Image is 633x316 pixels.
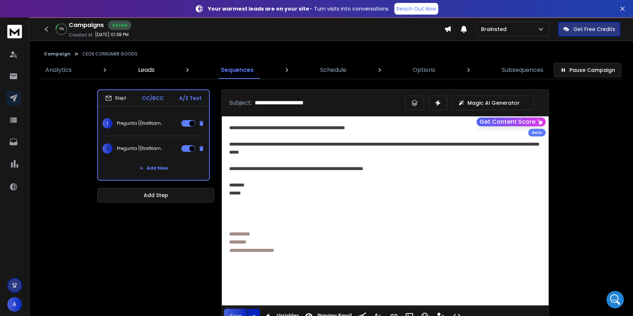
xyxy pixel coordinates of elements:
[17,104,114,117] li: Continue warming up your mailboxes regularly.
[108,20,131,30] div: Active
[394,3,438,15] a: Reach Out Now
[11,239,17,245] button: Selector de emoji
[208,5,309,12] strong: Your warmest leads are on your site
[26,212,140,242] div: ok but this problem is only with the workspace Brainsted that has 9 mailboxes
[117,120,164,126] p: Pregunta {{firstName}}
[45,66,72,74] p: Analytics
[35,239,41,245] button: Adjuntar un archivo
[23,239,29,245] button: Selector de gif
[32,216,134,238] div: ok but this problem is only with the workspace Brainsted that has 9 mailboxes
[134,61,159,79] a: Leads
[95,32,129,38] p: [DATE] 01:38 PM
[481,26,509,33] p: Brainsted
[69,32,94,38] p: Created At:
[7,25,22,38] img: logo
[558,22,620,36] button: Get Free Credits
[320,66,346,74] p: Schedule
[573,26,615,33] p: Get Free Credits
[105,95,126,101] div: Step 1
[179,95,202,102] p: A/Z Test
[114,3,128,17] button: Inicio
[316,61,351,79] a: Schedule
[208,5,388,12] p: – Turn visits into conversations
[12,200,72,204] div: [PERSON_NAME] • Hace 8h
[117,146,164,151] p: Pregunta {{firstName}}
[221,66,254,74] p: Sequences
[102,118,113,128] span: 1
[59,27,64,31] p: 15 %
[82,51,137,57] p: CEOS CONSUMER GOODS
[467,99,520,107] p: Magic AI Generator
[12,97,114,104] div: The best next steps are:
[477,117,546,126] button: Get Content Score
[497,61,548,79] a: Subsequences
[6,224,140,236] textarea: Escribe un mensaje...
[554,63,621,77] button: Pause Campaign
[17,135,114,162] li: Review which subject lines and content worked best in your earlier campaigns and try to implement...
[413,66,435,74] p: Options
[102,143,113,154] span: 2
[97,188,214,203] button: Add Step
[229,99,252,107] p: Subject:
[44,51,71,57] button: Campaign
[6,212,140,243] div: Andres dice…
[216,61,258,79] a: Sequences
[12,166,114,194] div: This combination of steady warmup, consistent sending, and proven content will help your open rat...
[452,96,534,110] button: Magic AI Generator
[138,66,155,74] p: Leads
[35,9,71,16] p: Activo hace 1h
[12,36,114,93] div: In the beginning, when your accounts were still new, ESPs didn’t fully trust the sender and you m...
[142,95,164,102] p: CC/BCC
[35,4,83,9] h1: [PERSON_NAME]
[133,161,174,176] button: Add New
[128,3,141,16] div: Cerrar
[69,21,104,30] h1: Campaigns
[5,3,19,17] button: go back
[125,236,137,248] button: Enviar un mensaje…
[21,4,33,16] img: Profile image for Lakshita
[408,61,440,79] a: Options
[41,61,76,79] a: Analytics
[7,297,22,312] button: A
[97,89,210,181] li: Step1CC/BCCA/Z Test1Pregunta {{firstName}}2Pregunta {{firstName}}Add New
[606,291,624,308] iframe: To enrich screen reader interactions, please activate Accessibility in Grammarly extension settings
[17,119,114,133] li: Keep sending campaigns, as consistency helps maintain trust.
[502,66,543,74] p: Subsequences
[397,5,436,12] p: Reach Out Now
[528,129,546,136] div: Beta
